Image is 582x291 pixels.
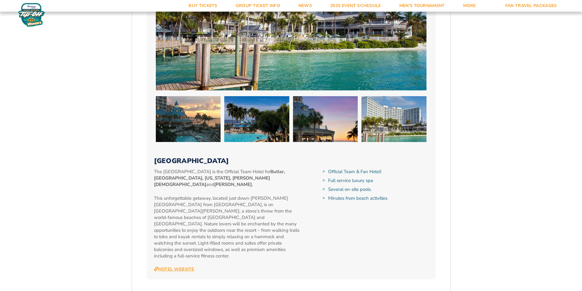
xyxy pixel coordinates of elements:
[18,3,45,27] img: Women's Fort Myers Tip-Off
[328,169,428,175] li: Official Team & Fan Hotel!
[154,267,194,272] a: Hotel Website
[156,96,221,142] img: Marriott Sanibel Harbour Resort & Spa (2025)
[293,96,358,142] img: Marriott Sanibel Harbour Resort & Spa (2025)
[224,96,289,142] img: Marriott Sanibel Harbour Resort & Spa (2025)
[214,181,253,187] strong: [PERSON_NAME].
[328,186,428,193] li: Several on-site pools
[361,96,426,142] img: Marriott Sanibel Harbour Resort & Spa (2025)
[154,169,285,187] strong: Butler, [GEOGRAPHIC_DATA], [US_STATE], [PERSON_NAME][DEMOGRAPHIC_DATA]
[154,195,300,259] p: This unforgettable getaway, located just down [PERSON_NAME][GEOGRAPHIC_DATA] from [GEOGRAPHIC_DAT...
[154,169,300,188] p: The [GEOGRAPHIC_DATA] is the Official Team Hotel for and
[154,157,428,165] h3: [GEOGRAPHIC_DATA]
[328,195,428,202] li: Minutes from beach activities
[328,177,428,184] li: Full service luxury spa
